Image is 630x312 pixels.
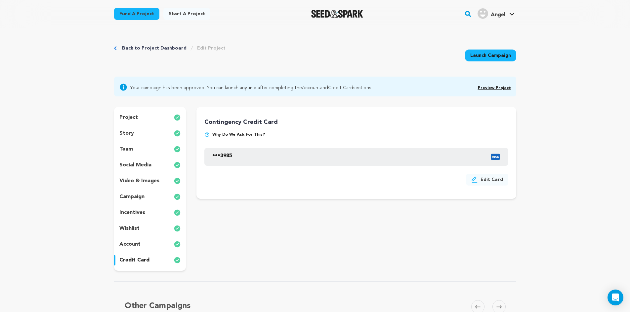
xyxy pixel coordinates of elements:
h5: Other Campaigns [125,300,190,312]
a: Account [302,86,320,90]
p: wishlist [119,225,140,232]
span: Your campaign has been approved! You can launch anytime after completing the and sections. [130,83,372,91]
a: Preview Project [478,86,511,90]
img: check-circle-full.svg [174,193,181,201]
p: team [119,145,133,153]
p: story [119,129,134,137]
img: check-circle-full.svg [174,145,181,153]
div: Angel's Profile [478,8,505,19]
img: check-circle-full.svg [174,177,181,185]
a: Credit Card [328,86,353,90]
img: check-circle-full.svg [174,225,181,232]
p: credit card [119,256,149,264]
img: check-circle-full.svg [174,240,181,248]
button: project [114,112,186,123]
img: check-circle-full.svg [174,256,181,264]
button: account [114,239,186,250]
button: incentives [114,207,186,218]
p: account [119,240,141,248]
img: visa.png [490,152,500,162]
button: social media [114,160,186,170]
p: campaign [119,193,145,201]
p: video & images [119,177,159,185]
button: campaign [114,191,186,202]
p: social media [119,161,151,169]
button: story [114,128,186,139]
img: check-circle-full.svg [174,129,181,137]
img: check-circle-full.svg [174,114,181,121]
img: Seed&Spark Logo Dark Mode [311,10,363,18]
a: Fund a project [114,8,159,20]
button: wishlist [114,223,186,234]
img: check-circle-full.svg [174,161,181,169]
img: check-circle-full.svg [174,209,181,217]
button: team [114,144,186,155]
button: Edit Card [466,174,508,186]
span: Why do we ask for this? [212,132,265,137]
h2: Contingency Credit Card [204,118,508,127]
div: Breadcrumb [114,45,226,52]
span: Angel [491,12,505,17]
img: help-circle.svg [204,132,210,137]
p: incentives [119,209,145,217]
button: credit card [114,255,186,265]
p: project [119,114,138,121]
a: Angel's Profile [476,7,516,19]
a: Seed&Spark Homepage [311,10,363,18]
img: user.png [478,8,488,19]
button: video & images [114,176,186,186]
div: Open Intercom Messenger [608,290,623,305]
a: Launch Campaign [465,50,516,61]
a: Edit Project [197,45,226,52]
span: Angel's Profile [476,7,516,21]
a: Back to Project Dashboard [122,45,187,52]
p: •••3985 [212,152,232,162]
a: Start a project [163,8,210,20]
